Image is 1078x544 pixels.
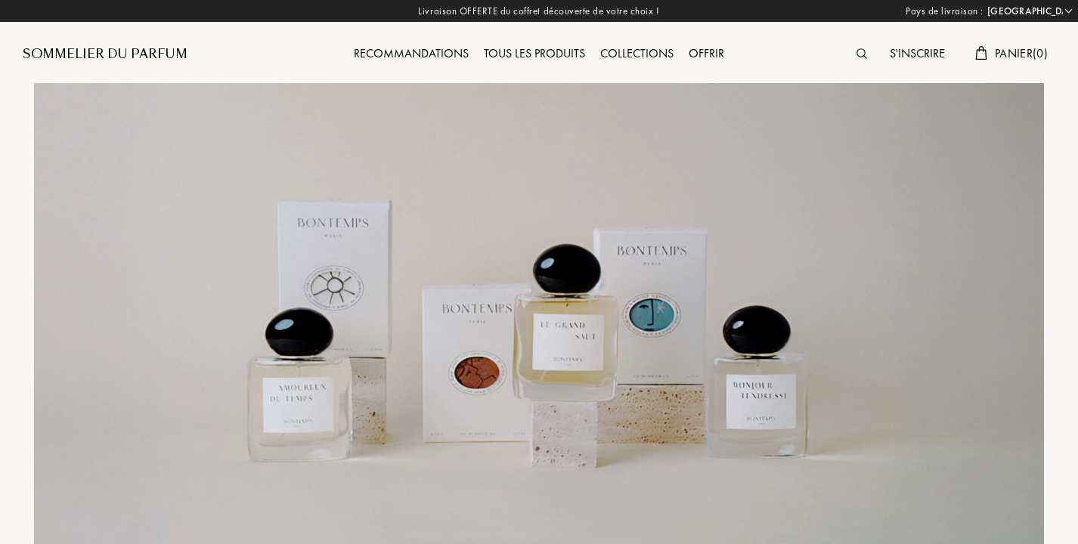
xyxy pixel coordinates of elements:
a: Collections [593,45,681,61]
div: Collections [593,45,681,64]
img: cart.svg [975,46,987,60]
a: Offrir [681,45,732,61]
div: S'inscrire [882,45,953,64]
a: Sommelier du Parfum [23,45,187,63]
span: Panier ( 0 ) [995,45,1048,61]
div: Offrir [681,45,732,64]
a: S'inscrire [882,45,953,61]
div: Tous les produits [476,45,593,64]
div: Recommandations [346,45,476,64]
img: search_icn.svg [857,48,867,59]
a: Tous les produits [476,45,593,61]
span: Pays de livraison : [906,4,984,19]
a: Recommandations [346,45,476,61]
